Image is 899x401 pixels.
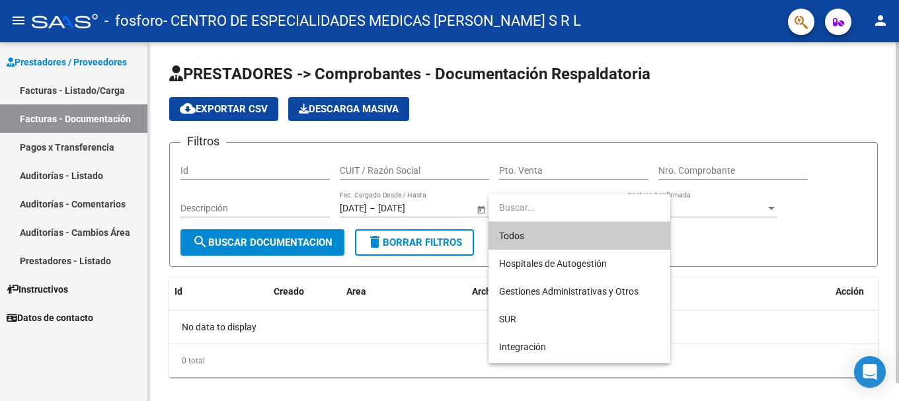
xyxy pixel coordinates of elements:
[854,356,886,388] div: Open Intercom Messenger
[499,342,546,352] span: Integración
[499,314,516,324] span: SUR
[489,194,670,221] input: dropdown search
[499,286,639,297] span: Gestiones Administrativas y Otros
[499,258,607,269] span: Hospitales de Autogestión
[499,222,660,250] span: Todos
